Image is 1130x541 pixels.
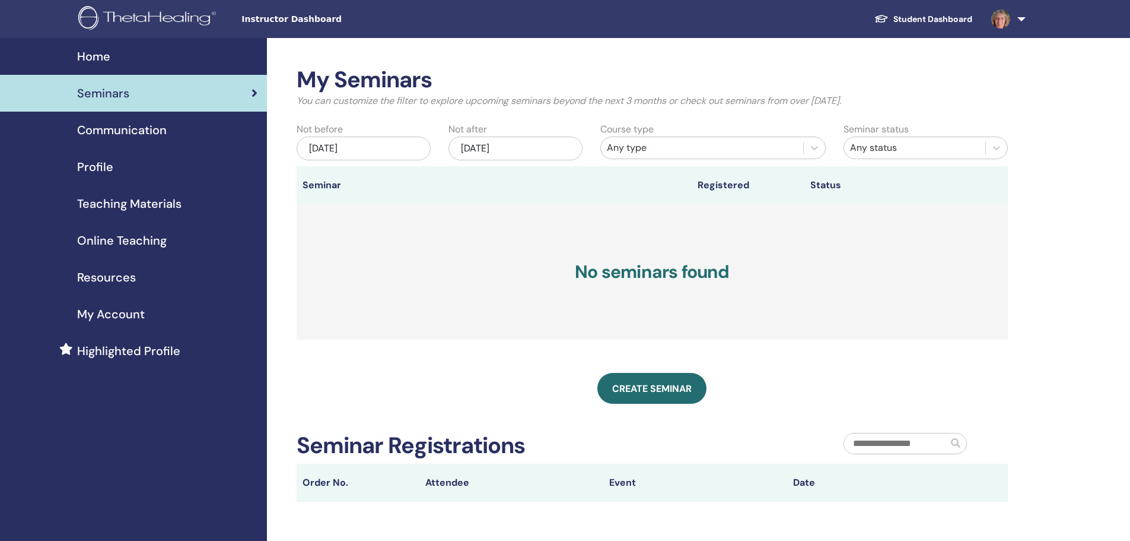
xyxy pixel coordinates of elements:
label: Not after [448,122,487,137]
th: Attendee [419,464,603,502]
span: Home [77,48,110,65]
div: Any status [850,141,979,155]
img: logo.png [78,6,220,33]
span: Instructor Dashboard [241,13,419,26]
label: Seminar status [843,122,909,137]
th: Registered [692,166,804,204]
span: Create seminar [612,382,692,395]
span: Profile [77,158,113,176]
span: Online Teaching [77,232,167,249]
h2: My Seminars [297,67,1008,94]
div: [DATE] [448,137,582,160]
h2: Seminar Registrations [297,432,525,460]
img: default.jpg [991,10,1010,29]
th: Status [804,166,973,204]
h3: No seminars found [297,204,1008,340]
a: Create seminar [597,373,706,404]
span: Teaching Materials [77,195,182,213]
th: Event [603,464,787,502]
span: Highlighted Profile [77,342,180,360]
p: You can customize the filter to explore upcoming seminars beyond the next 3 months or check out s... [297,94,1008,108]
span: My Account [77,305,145,323]
th: Seminar [297,166,409,204]
img: graduation-cap-white.svg [874,14,889,24]
th: Date [787,464,971,502]
label: Not before [297,122,343,137]
span: Communication [77,121,167,139]
span: Resources [77,268,136,286]
span: Seminars [77,84,129,102]
div: [DATE] [297,137,431,160]
a: Student Dashboard [865,8,982,30]
label: Course type [600,122,654,137]
div: Any type [607,141,797,155]
th: Order No. [297,464,419,502]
